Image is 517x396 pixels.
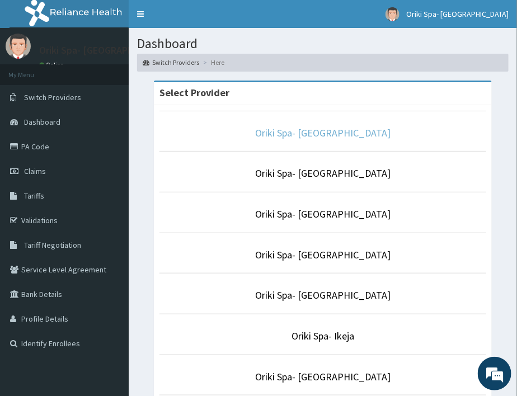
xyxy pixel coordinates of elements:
[21,56,45,84] img: d_794563401_company_1708531726252_794563401
[39,61,66,69] a: Online
[255,289,391,301] a: Oriki Spa- [GEOGRAPHIC_DATA]
[143,58,199,67] a: Switch Providers
[6,271,213,310] textarea: Type your message and hit 'Enter'
[255,248,391,261] a: Oriki Spa- [GEOGRAPHIC_DATA]
[24,92,81,102] span: Switch Providers
[255,167,391,180] a: Oriki Spa- [GEOGRAPHIC_DATA]
[137,36,509,51] h1: Dashboard
[255,126,391,139] a: Oriki Spa- [GEOGRAPHIC_DATA]
[6,34,31,59] img: User Image
[386,7,399,21] img: User Image
[255,370,391,383] a: Oriki Spa- [GEOGRAPHIC_DATA]
[292,329,354,342] a: Oriki Spa- Ikeja
[255,208,391,220] a: Oriki Spa- [GEOGRAPHIC_DATA]
[58,63,188,77] div: Chat with us now
[159,86,229,99] strong: Select Provider
[24,240,81,250] span: Tariff Negotiation
[184,6,210,32] div: Minimize live chat window
[24,117,60,127] span: Dashboard
[200,58,224,67] li: Here
[39,45,175,55] p: Oriki Spa- [GEOGRAPHIC_DATA]
[65,124,154,237] span: We're online!
[406,9,509,19] span: Oriki Spa- [GEOGRAPHIC_DATA]
[24,191,44,201] span: Tariffs
[24,166,46,176] span: Claims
